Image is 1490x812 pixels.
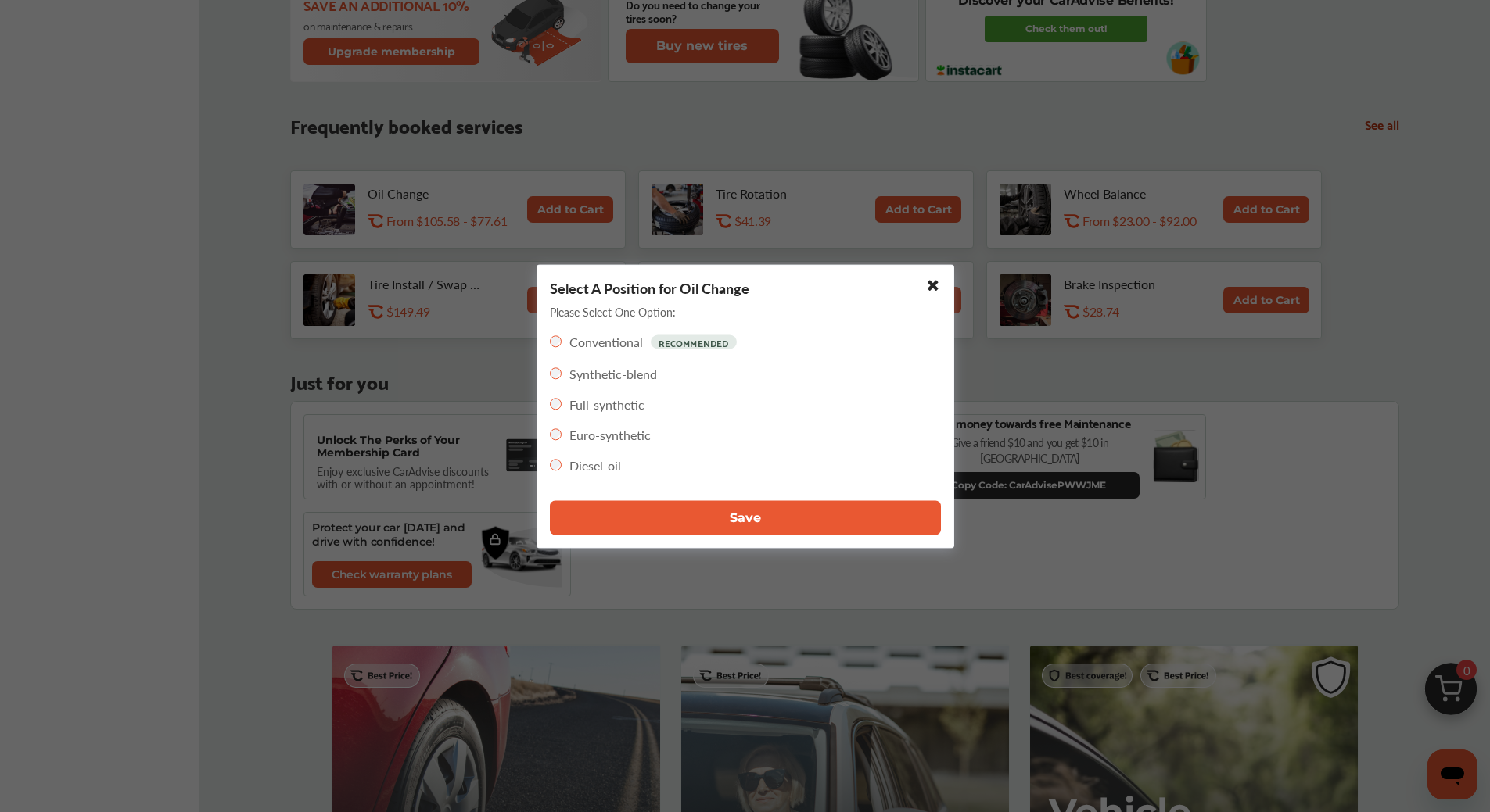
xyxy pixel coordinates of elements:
span: Save [730,510,761,525]
label: Conventional [569,333,643,351]
label: Synthetic-blend [569,364,657,382]
p: Select A Position for Oil Change [550,277,749,297]
p: Please Select One Option: [550,303,676,319]
p: RECOMMENDED [651,334,737,349]
label: Diesel-oil [569,456,621,474]
label: Full-synthetic [569,395,644,413]
label: Euro-synthetic [569,425,651,443]
button: Save [550,500,941,535]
